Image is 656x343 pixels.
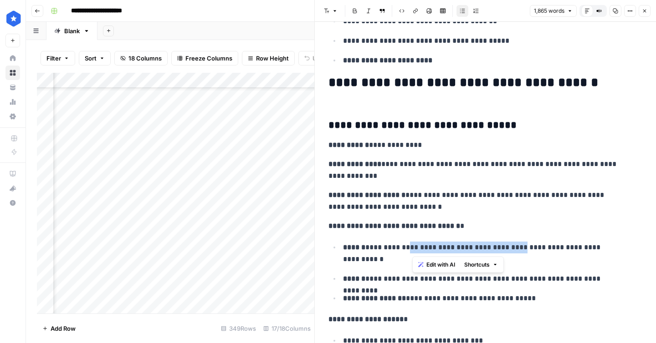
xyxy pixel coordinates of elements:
[5,80,20,95] a: Your Data
[128,54,162,63] span: 18 Columns
[530,5,577,17] button: 1,865 words
[64,26,80,35] div: Blank
[5,109,20,124] a: Settings
[415,259,459,271] button: Edit with AI
[79,51,111,66] button: Sort
[256,54,289,63] span: Row Height
[426,261,455,269] span: Edit with AI
[46,54,61,63] span: Filter
[114,51,168,66] button: 18 Columns
[51,324,76,333] span: Add Row
[5,196,20,210] button: Help + Support
[185,54,232,63] span: Freeze Columns
[6,182,20,195] div: What's new?
[5,181,20,196] button: What's new?
[242,51,295,66] button: Row Height
[298,51,334,66] button: Undo
[217,321,260,336] div: 349 Rows
[5,51,20,66] a: Home
[5,166,20,181] a: AirOps Academy
[464,261,490,269] span: Shortcuts
[534,7,564,15] span: 1,865 words
[5,10,22,27] img: ConsumerAffairs Logo
[461,259,502,271] button: Shortcuts
[5,7,20,30] button: Workspace: ConsumerAffairs
[41,51,75,66] button: Filter
[85,54,97,63] span: Sort
[5,95,20,109] a: Usage
[260,321,314,336] div: 17/18 Columns
[46,22,97,40] a: Blank
[37,321,81,336] button: Add Row
[5,66,20,80] a: Browse
[171,51,238,66] button: Freeze Columns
